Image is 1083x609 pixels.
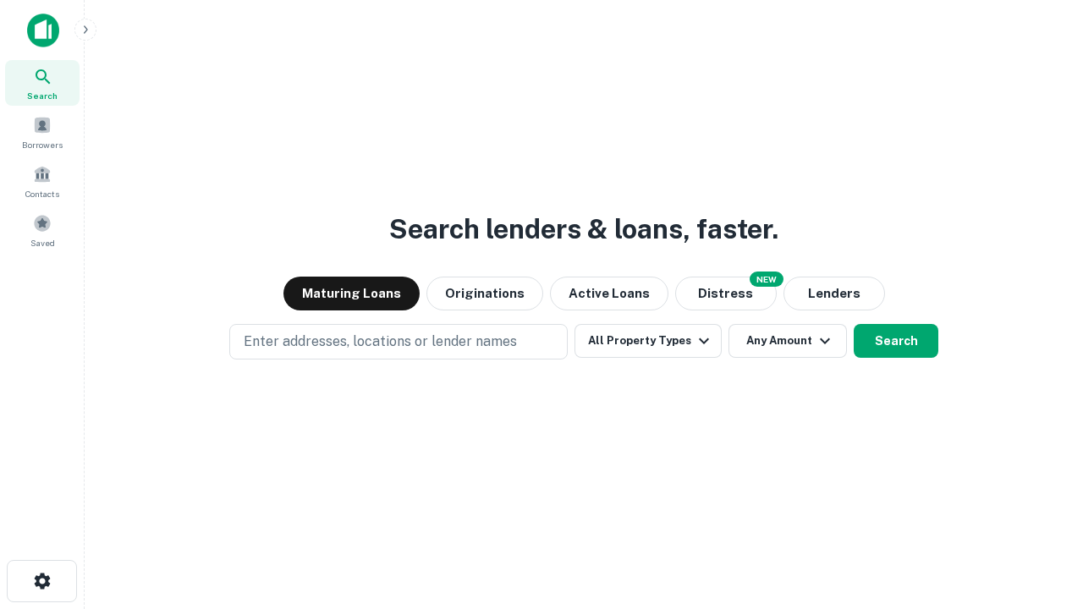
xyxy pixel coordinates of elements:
[728,324,847,358] button: Any Amount
[389,209,778,250] h3: Search lenders & loans, faster.
[783,277,885,310] button: Lenders
[574,324,722,358] button: All Property Types
[5,158,80,204] a: Contacts
[5,207,80,253] a: Saved
[27,14,59,47] img: capitalize-icon.png
[750,272,783,287] div: NEW
[30,236,55,250] span: Saved
[854,324,938,358] button: Search
[27,89,58,102] span: Search
[244,332,517,352] p: Enter addresses, locations or lender names
[550,277,668,310] button: Active Loans
[426,277,543,310] button: Originations
[5,60,80,106] a: Search
[22,138,63,151] span: Borrowers
[283,277,420,310] button: Maturing Loans
[5,109,80,155] a: Borrowers
[998,474,1083,555] iframe: Chat Widget
[25,187,59,200] span: Contacts
[229,324,568,359] button: Enter addresses, locations or lender names
[675,277,777,310] button: Search distressed loans with lien and other non-mortgage details.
